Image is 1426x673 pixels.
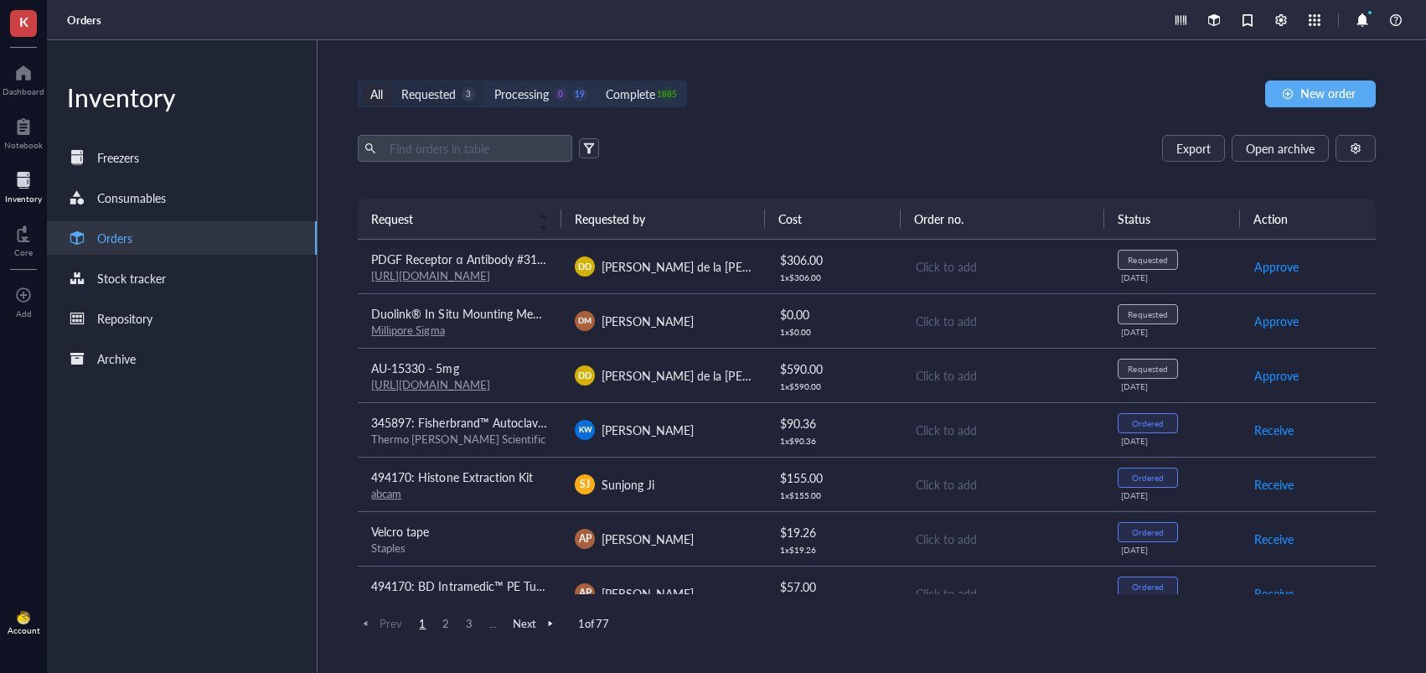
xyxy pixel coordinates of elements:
span: KW [578,424,592,436]
button: Receive [1253,471,1294,498]
div: Ordered [1132,527,1164,537]
div: 0 [554,87,568,101]
div: [DATE] [1121,436,1227,446]
span: Prev [358,616,402,631]
div: Add [16,308,32,318]
div: Click to add [916,584,1091,603]
span: Export [1176,142,1211,155]
div: 3 [462,87,476,101]
span: 3 [459,616,479,631]
div: Requested [1128,364,1167,374]
div: [DATE] [1121,381,1227,391]
span: ... [483,616,503,631]
span: AP [579,531,592,546]
span: Approve [1254,257,1299,276]
a: Notebook [4,113,43,150]
a: Archive [47,342,317,375]
div: Click to add [916,366,1091,385]
th: Cost [765,199,901,239]
div: Ordered [1132,582,1164,592]
a: [URL][DOMAIN_NAME] [371,376,489,392]
button: Receive [1253,417,1294,443]
td: Click to add [901,293,1104,348]
div: Requested [1128,255,1167,265]
div: 1 x $ 0.00 [780,327,887,337]
span: SJ [580,477,590,492]
div: $ 19.26 [780,523,887,541]
img: da48f3c6-a43e-4a2d-aade-5eac0d93827f.jpeg [17,611,30,624]
div: Click to add [916,530,1091,548]
button: Approve [1253,308,1299,334]
div: Processing [494,85,549,103]
div: 1 x $ 90.36 [780,436,887,446]
div: Ordered [1132,418,1164,428]
span: Sunjong Ji [602,476,654,493]
span: New order [1300,86,1356,100]
span: Duolink® In Situ Mounting Medium with DAPI [371,305,614,322]
span: Receive [1254,530,1294,548]
a: Core [14,220,33,257]
button: Approve [1253,253,1299,280]
span: Approve [1254,366,1299,385]
input: Find orders in table [383,136,566,161]
div: Thermo [PERSON_NAME] Scientific [371,432,548,447]
td: Click to add [901,511,1104,566]
div: [DATE] [1121,490,1227,500]
span: 494170: BD Intramedic™ PE Tubing 0.015 in., 1.09 mm, 10 ft., PE 20 Tubing [371,577,765,594]
th: Action [1240,199,1376,239]
span: [PERSON_NAME] [602,585,694,602]
div: 1 x $ 306.00 [780,272,887,282]
span: AP [579,586,592,601]
div: Freezers [97,148,139,167]
div: Orders [97,229,132,247]
span: 494170: Histone Extraction Kit [371,469,532,485]
td: Click to add [901,566,1104,620]
div: $ 155.00 [780,469,887,487]
span: DD [578,260,592,273]
div: Requested [401,85,456,103]
a: abcam [371,485,401,501]
span: [PERSON_NAME] [602,531,694,547]
a: Consumables [47,181,317,215]
div: 1885 [660,87,674,101]
div: Repository [97,309,152,328]
a: Freezers [47,141,317,174]
span: AU-15330 - 5mg [371,360,458,376]
div: $ 90.36 [780,414,887,432]
div: All [370,85,383,103]
div: Click to add [916,475,1091,494]
span: 2 [436,616,456,631]
div: 19 [573,87,587,101]
span: PDGF Receptor α Antibody #3164 [371,251,550,267]
td: Click to add [901,240,1104,294]
button: Receive [1253,525,1294,552]
div: Stock tracker [97,269,166,287]
div: $ 590.00 [780,360,887,378]
div: [DATE] [1121,545,1227,555]
span: [PERSON_NAME] [602,313,694,329]
a: [URL][DOMAIN_NAME] [371,267,489,283]
div: $ 0.00 [780,305,887,324]
div: $ 57.00 [780,577,887,596]
span: DD [578,369,592,382]
a: Inventory [5,167,42,204]
div: Core [14,247,33,257]
td: Click to add [901,402,1104,457]
a: Repository [47,302,317,335]
span: Approve [1254,312,1299,330]
span: 1 [412,616,432,631]
span: [PERSON_NAME] [602,422,694,438]
span: 1 of 77 [578,616,608,631]
div: Inventory [5,194,42,204]
div: $ 306.00 [780,251,887,269]
div: [DATE] [1121,272,1227,282]
span: K [19,11,28,32]
span: [PERSON_NAME] de la [PERSON_NAME] [602,367,817,384]
button: Export [1162,135,1225,162]
span: Receive [1254,584,1294,603]
th: Requested by [561,199,765,239]
button: Receive [1253,580,1294,607]
div: Archive [97,349,136,368]
div: Staples [371,541,548,556]
div: 1 x $ 19.26 [780,545,887,555]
